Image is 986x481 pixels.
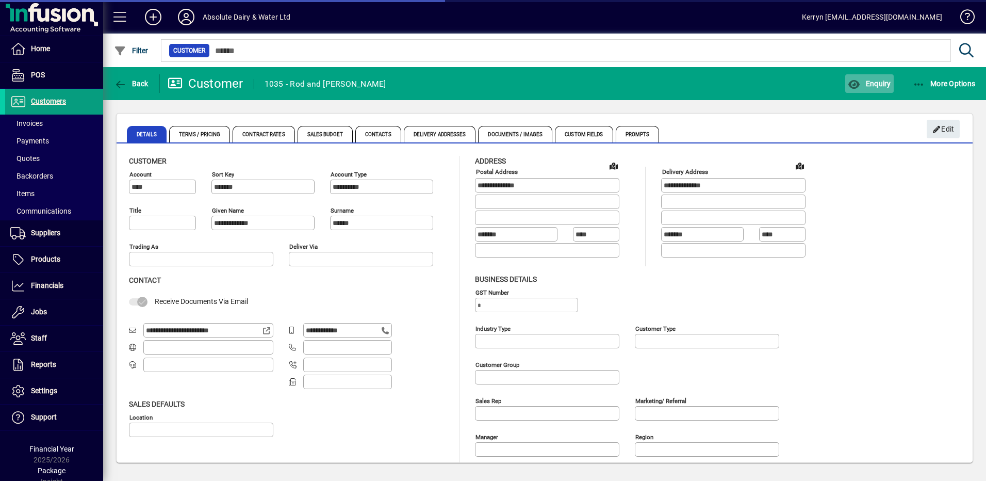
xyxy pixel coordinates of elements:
[616,126,660,142] span: Prompts
[5,115,103,132] a: Invoices
[605,157,622,174] a: View on map
[5,167,103,185] a: Backorders
[31,413,57,421] span: Support
[478,126,552,142] span: Documents / Images
[802,9,942,25] div: Kerryn [EMAIL_ADDRESS][DOMAIN_NAME]
[5,150,103,167] a: Quotes
[475,325,511,332] mat-label: Industry type
[952,2,973,36] a: Knowledge Base
[129,207,141,214] mat-label: Title
[5,132,103,150] a: Payments
[475,397,501,404] mat-label: Sales rep
[475,288,509,296] mat-label: GST Number
[331,207,354,214] mat-label: Surname
[10,119,43,127] span: Invoices
[475,361,519,368] mat-label: Customer group
[475,275,537,283] span: Business details
[111,41,151,60] button: Filter
[10,154,40,163] span: Quotes
[127,126,167,142] span: Details
[111,74,151,93] button: Back
[173,45,205,56] span: Customer
[5,326,103,351] a: Staff
[212,207,244,214] mat-label: Given name
[5,299,103,325] a: Jobs
[38,467,65,475] span: Package
[932,121,955,138] span: Edit
[913,79,976,88] span: More Options
[5,185,103,202] a: Items
[31,44,50,53] span: Home
[129,413,153,421] mat-label: Location
[31,97,66,105] span: Customers
[845,74,893,93] button: Enquiry
[129,171,152,178] mat-label: Account
[5,378,103,404] a: Settings
[29,445,74,453] span: Financial Year
[137,8,170,26] button: Add
[10,137,49,145] span: Payments
[170,8,203,26] button: Profile
[331,171,367,178] mat-label: Account Type
[910,74,978,93] button: More Options
[31,255,60,263] span: Products
[114,79,149,88] span: Back
[168,75,243,92] div: Customer
[635,433,653,440] mat-label: Region
[10,172,53,180] span: Backorders
[129,400,185,408] span: Sales defaults
[265,76,386,92] div: 1035 - Rod and [PERSON_NAME]
[31,334,47,342] span: Staff
[31,281,63,290] span: Financials
[114,46,149,55] span: Filter
[31,71,45,79] span: POS
[31,308,47,316] span: Jobs
[212,171,234,178] mat-label: Sort key
[5,36,103,62] a: Home
[355,126,401,142] span: Contacts
[404,126,476,142] span: Delivery Addresses
[848,79,891,88] span: Enquiry
[555,126,613,142] span: Custom Fields
[792,157,808,174] a: View on map
[129,157,167,165] span: Customer
[129,276,161,284] span: Contact
[289,243,318,250] mat-label: Deliver via
[5,352,103,378] a: Reports
[475,433,498,440] mat-label: Manager
[233,126,294,142] span: Contract Rates
[10,189,35,198] span: Items
[475,157,506,165] span: Address
[31,360,56,368] span: Reports
[5,405,103,430] a: Support
[155,297,248,306] span: Receive Documents Via Email
[635,397,686,404] mat-label: Marketing/ Referral
[635,325,676,332] mat-label: Customer type
[31,387,57,395] span: Settings
[169,126,231,142] span: Terms / Pricing
[31,229,60,237] span: Suppliers
[10,207,71,215] span: Communications
[5,220,103,246] a: Suppliers
[203,9,291,25] div: Absolute Dairy & Water Ltd
[103,74,160,93] app-page-header-button: Back
[298,126,353,142] span: Sales Budget
[5,62,103,88] a: POS
[129,243,158,250] mat-label: Trading as
[5,202,103,220] a: Communications
[5,273,103,299] a: Financials
[927,120,960,138] button: Edit
[5,247,103,272] a: Products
